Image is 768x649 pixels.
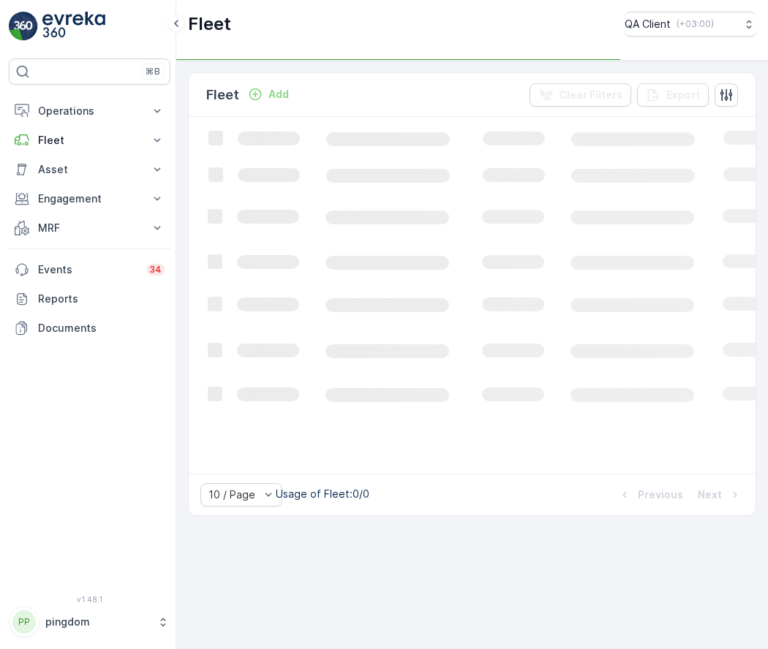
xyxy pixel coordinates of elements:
button: Fleet [9,126,170,155]
button: QA Client(+03:00) [625,12,756,37]
img: logo_light-DOdMpM7g.png [42,12,105,41]
button: Asset [9,155,170,184]
p: Fleet [188,12,231,36]
p: QA Client [625,17,671,31]
div: PP [12,610,36,634]
button: PPpingdom [9,607,170,637]
p: MRF [38,221,141,235]
p: ( +03:00 ) [677,18,714,30]
a: Documents [9,314,170,343]
p: Documents [38,321,165,335]
p: Engagement [38,191,141,206]
p: 34 [149,264,162,276]
button: Clear Filters [530,83,631,107]
img: logo [9,12,38,41]
p: Asset [38,162,141,177]
p: Operations [38,104,141,118]
p: Fleet [206,85,239,105]
p: Reports [38,292,165,306]
button: Export [637,83,709,107]
p: Export [666,88,700,102]
button: MRF [9,213,170,243]
button: Engagement [9,184,170,213]
p: pingdom [45,615,150,629]
button: Operations [9,96,170,126]
p: Fleet [38,133,141,148]
p: Usage of Fleet : 0/0 [276,487,369,501]
button: Add [242,86,295,103]
button: Previous [616,486,685,504]
p: Clear Filters [559,88,622,102]
p: ⌘B [146,66,160,77]
p: Previous [638,487,683,502]
p: Add [268,87,289,102]
p: Events [38,262,138,277]
button: Next [696,486,744,504]
a: Reports [9,284,170,314]
a: Events34 [9,255,170,284]
p: Next [698,487,722,502]
span: v 1.48.1 [9,595,170,604]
